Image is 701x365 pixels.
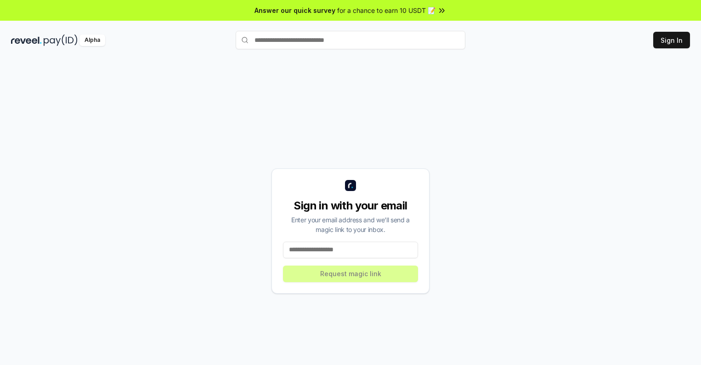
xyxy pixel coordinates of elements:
[79,35,105,46] div: Alpha
[337,6,435,15] span: for a chance to earn 10 USDT 📝
[653,32,690,48] button: Sign In
[11,35,42,46] img: reveel_dark
[283,215,418,234] div: Enter your email address and we’ll send a magic link to your inbox.
[254,6,335,15] span: Answer our quick survey
[283,198,418,213] div: Sign in with your email
[44,35,78,46] img: pay_id
[345,180,356,191] img: logo_small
